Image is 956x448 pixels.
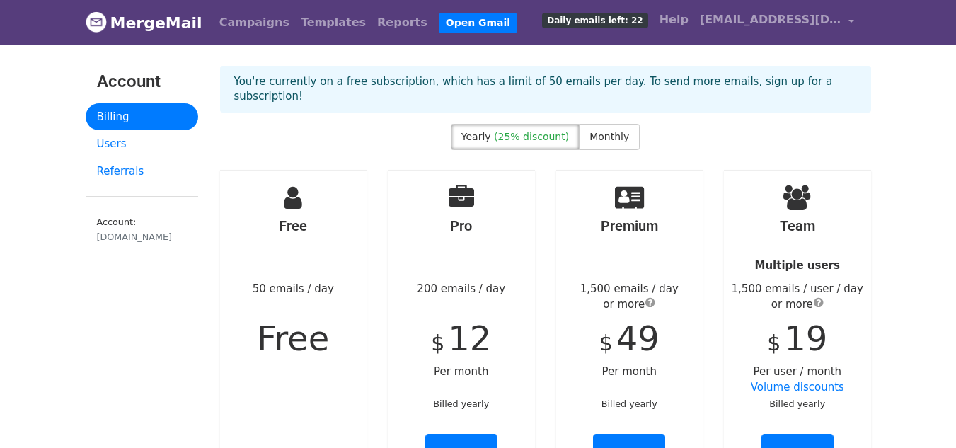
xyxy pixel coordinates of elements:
span: 12 [448,318,491,358]
h4: Premium [556,217,703,234]
a: Templates [295,8,372,37]
span: 19 [784,318,827,358]
span: [EMAIL_ADDRESS][DOMAIN_NAME] [700,11,841,28]
a: Volume discounts [751,381,844,394]
small: Billed yearly [769,398,825,409]
h3: Account [97,71,187,92]
span: Free [257,318,329,358]
small: Billed yearly [433,398,489,409]
span: Monthly [589,131,629,142]
a: Daily emails left: 22 [536,6,653,34]
span: Yearly [461,131,491,142]
img: MergeMail logo [86,11,107,33]
a: Users [86,130,198,158]
small: Account: [97,217,187,243]
span: $ [599,331,613,355]
span: 49 [616,318,660,358]
h4: Pro [388,217,535,234]
span: $ [767,331,781,355]
a: Reports [372,8,433,37]
strong: Multiple users [755,259,840,272]
a: Campaigns [214,8,295,37]
h4: Team [724,217,871,234]
a: [EMAIL_ADDRESS][DOMAIN_NAME] [694,6,860,39]
span: $ [431,331,444,355]
div: 1,500 emails / user / day or more [724,281,871,313]
span: (25% discount) [494,131,569,142]
div: 1,500 emails / day or more [556,281,703,313]
a: MergeMail [86,8,202,38]
span: Daily emails left: 22 [542,13,647,28]
small: Billed yearly [601,398,657,409]
h4: Free [220,217,367,234]
a: Referrals [86,158,198,185]
a: Help [654,6,694,34]
a: Billing [86,103,198,131]
p: You're currently on a free subscription, which has a limit of 50 emails per day. To send more ema... [234,74,857,104]
a: Open Gmail [439,13,517,33]
div: [DOMAIN_NAME] [97,230,187,243]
